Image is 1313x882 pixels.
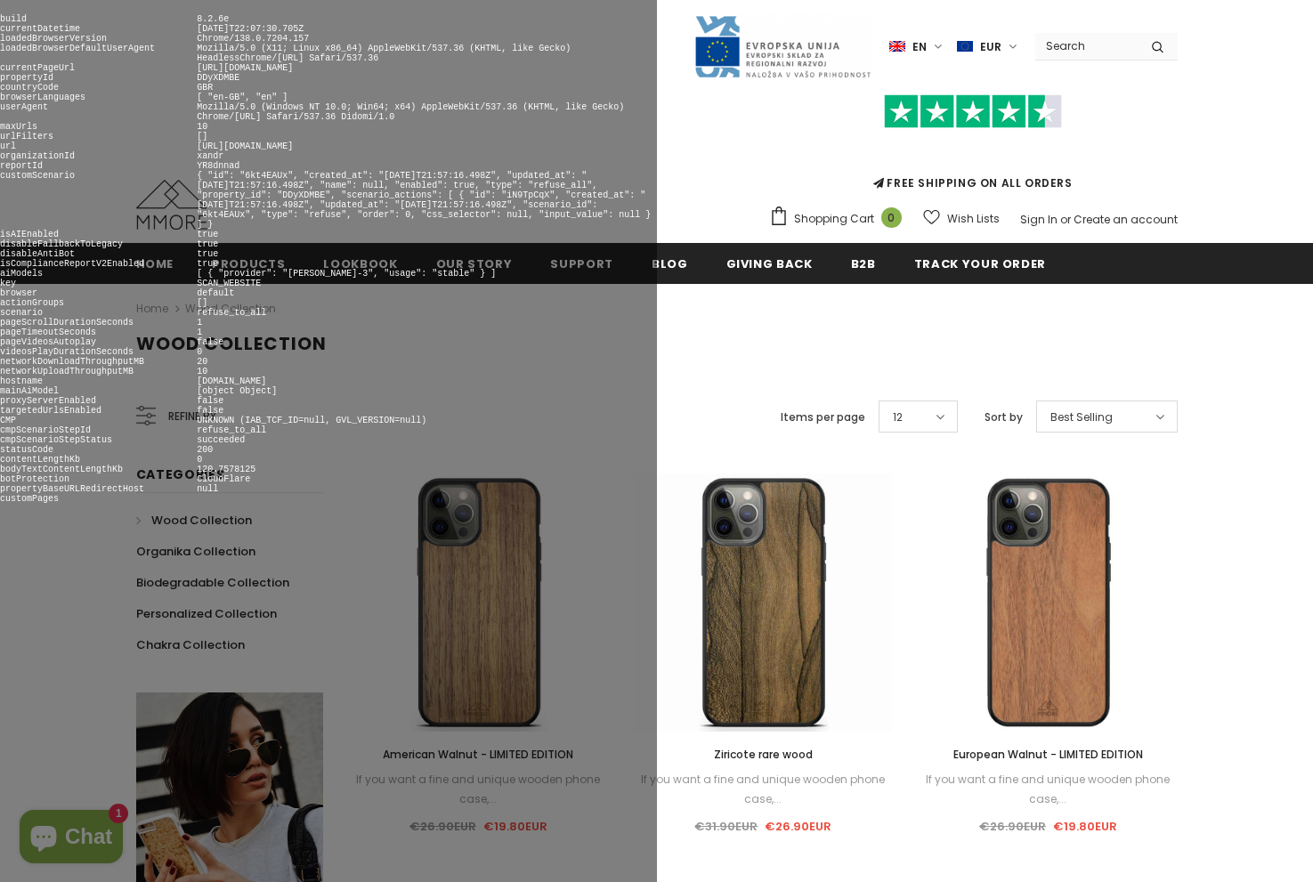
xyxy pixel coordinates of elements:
[197,249,218,259] pre: true
[197,44,571,63] pre: Mozilla/5.0 (X11; Linux x86_64) AppleWebKit/537.36 (KHTML, like Gecko) HeadlessChrome/[URL] Safar...
[197,465,255,474] pre: 120.7578125
[652,243,688,283] a: Blog
[914,243,1046,283] a: Track your order
[1050,409,1113,426] span: Best Selling
[197,14,229,24] pre: 8.2.6e
[197,328,202,337] pre: 1
[919,770,1177,809] div: If you want a fine and unique wooden phone case,...
[881,207,902,228] span: 0
[1074,212,1178,227] a: Create an account
[197,386,277,396] pre: [object Object]
[726,243,813,283] a: Giving back
[197,337,223,347] pre: false
[884,94,1062,129] img: Trust Pilot Stars
[197,259,218,269] pre: true
[765,818,831,835] span: €26.90EUR
[197,406,223,416] pre: false
[893,409,903,426] span: 12
[197,376,266,386] pre: [DOMAIN_NAME]
[197,474,250,484] pre: CloudFlare
[197,171,651,230] pre: { "id": "6kt4EAUx", "created_at": "[DATE]T21:57:16.498Z", "updated_at": "[DATE]T21:57:16.498Z", "...
[197,83,213,93] pre: GBR
[197,347,202,357] pre: 0
[197,142,293,151] pre: [URL][DOMAIN_NAME]
[769,102,1178,190] span: FREE SHIPPING ON ALL ORDERS
[919,473,1177,732] img: European Walnut - LIMITED EDITION
[979,818,1046,835] span: €26.90EUR
[197,269,496,279] pre: [ { "provider": "[PERSON_NAME]-3", "usage": "stable" } ]
[1020,212,1058,227] a: Sign In
[197,308,266,318] pre: refuse_to_all
[919,745,1177,765] a: European Walnut - LIMITED EDITION
[1053,818,1117,835] span: €19.80EUR
[197,63,293,73] pre: [URL][DOMAIN_NAME]
[197,239,218,249] pre: true
[726,255,813,272] span: Giving back
[197,132,207,142] pre: []
[197,367,207,376] pre: 10
[769,206,911,232] a: Shopping Cart 0
[851,243,876,283] a: B2B
[197,396,223,406] pre: false
[197,425,266,435] pre: refuse_to_all
[197,357,207,367] pre: 20
[197,151,223,161] pre: xandr
[1035,33,1138,59] input: Search Site
[197,455,202,465] pre: 0
[197,484,218,494] pre: null
[197,93,288,102] pre: [ "en-GB", "en" ]
[781,409,865,426] label: Items per page
[197,288,234,298] pre: default
[197,435,245,445] pre: succeeded
[914,255,1046,272] span: Track your order
[634,473,892,732] img: Wood Description Rare Ziricote
[953,747,1143,762] span: European Walnut - LIMITED EDITION
[197,73,239,83] pre: DDyXDMBE
[197,445,213,455] pre: 200
[634,770,892,809] div: If you want a fine and unique wooden phone case,...
[634,745,892,765] a: Ziricote rare wood
[197,416,426,425] pre: UNKNOWN (IAB_TCF_ID=null, GVL_VERSION=null)
[947,210,1000,228] span: Wish Lists
[197,318,202,328] pre: 1
[197,161,239,171] pre: YR8dnnad
[923,203,1000,234] a: Wish Lists
[197,230,218,239] pre: true
[985,409,1023,426] label: Sort by
[851,255,876,272] span: B2B
[197,298,207,308] pre: []
[197,102,624,122] pre: Mozilla/5.0 (Windows NT 10.0; Win64; x64) AppleWebKit/537.36 (KHTML, like Gecko) Chrome/[URL] Saf...
[1060,212,1071,227] span: or
[889,39,905,54] img: i-lang-1.png
[693,38,871,53] a: Javni Razpis
[652,255,688,272] span: Blog
[694,818,758,835] span: €31.90EUR
[197,24,304,34] pre: [DATE]T22:07:30.705Z
[980,38,1001,56] span: EUR
[769,128,1178,174] iframe: Customer reviews powered by Trustpilot
[197,34,309,44] pre: Chrome/138.0.7204.157
[714,747,813,762] span: Ziricote rare wood
[197,279,261,288] pre: SCAN_WEBSITE
[912,38,927,56] span: en
[794,210,874,228] span: Shopping Cart
[693,14,871,79] img: Javni Razpis
[197,122,207,132] pre: 10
